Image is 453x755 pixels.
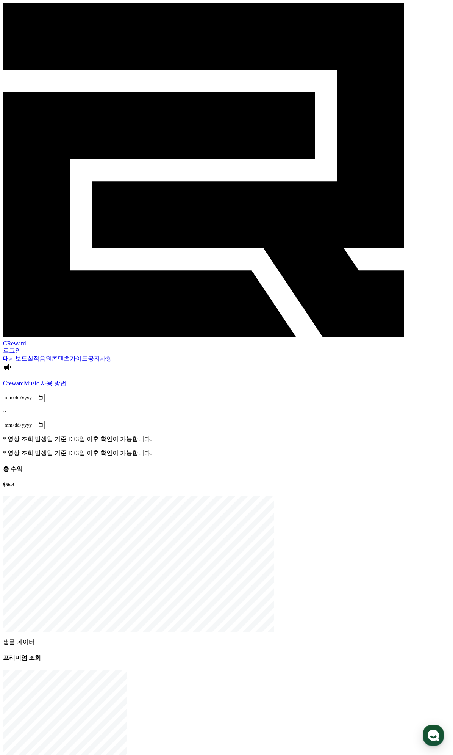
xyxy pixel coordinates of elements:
[3,465,450,473] h4: 총 수익
[3,654,450,662] h4: 프리미엄 조회
[3,347,21,354] a: 로그인
[3,638,450,646] p: 샘플 데이터
[3,435,450,443] p: * 영상 조회 발생일 기준 D+3일 이후 확인이 가능합니다.
[88,355,112,362] a: 공지사항
[52,355,70,362] a: 콘텐츠
[3,340,26,347] span: CReward
[3,408,450,415] p: ~
[70,355,88,362] a: 가이드
[3,333,450,347] a: CReward
[27,355,39,362] a: 실적
[39,355,52,362] a: 음원
[3,380,450,388] a: CrewardMusic 사용 방법
[3,482,450,488] h5: $56.3
[3,449,450,457] p: * 영상 조회 발생일 기준 D+3일 이후 확인이 가능합니다.
[3,355,27,362] a: 대시보드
